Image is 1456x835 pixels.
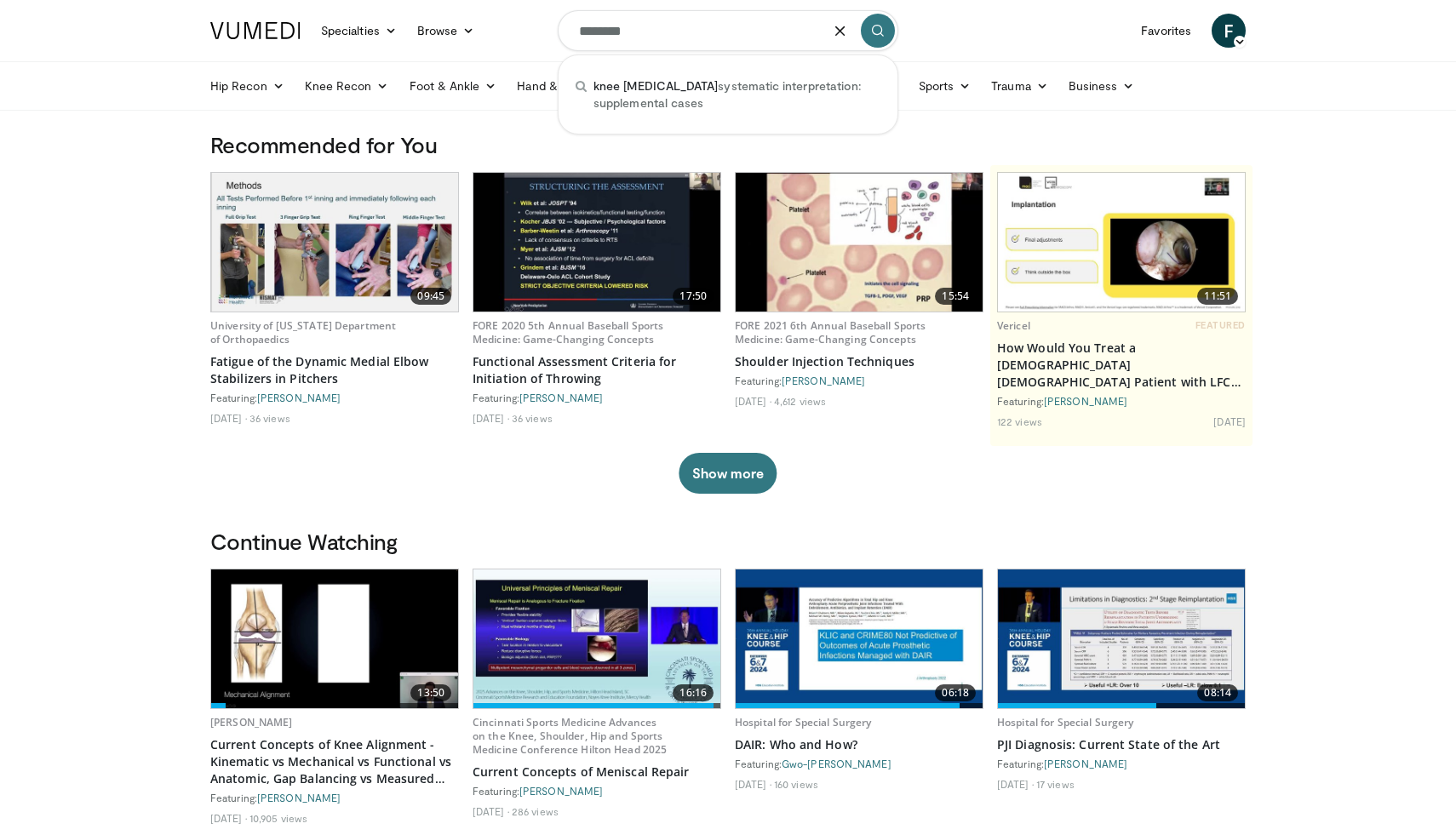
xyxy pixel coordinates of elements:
img: ab6dcc5e-23fe-4b2c-862c-91d6e6d499b4.620x360_q85_upscale.jpg [211,569,458,708]
a: FORE 2020 5th Annual Baseball Sports Medicine: Game-Changing Concepts [473,318,663,346]
li: 160 views [774,777,818,791]
a: Knee Recon [295,69,399,103]
a: 13:50 [211,569,458,708]
a: [PERSON_NAME] [257,792,341,804]
a: Favorites [1131,14,1201,48]
a: Foot & Ankle [399,69,507,103]
img: 62f325f7-467e-4e39-9fa8-a2cb7d050ecd.620x360_q85_upscale.jpg [998,173,1245,312]
a: How Would You Treat a [DEMOGRAPHIC_DATA] [DEMOGRAPHIC_DATA] Patient with LFC Defect and Partial A... [997,340,1246,391]
li: [DATE] [735,394,771,408]
div: Featuring: [997,757,1246,770]
a: 06:18 [736,569,983,708]
div: Featuring: [735,374,983,387]
img: c698ba4d-ad86-45f2-8a73-908009c22ee4.620x360_q85_upscale.jpg [211,173,458,312]
span: 13:50 [410,684,451,701]
img: b81f3968-a1a9-4968-9293-0ba0b196d9df.620x360_q85_upscale.jpg [473,569,720,708]
h3: Continue Watching [210,528,1246,555]
span: 09:45 [410,288,451,305]
a: Hospital for Special Surgery [735,715,871,729]
a: 08:14 [998,569,1245,708]
a: Browse [407,14,485,48]
a: Business [1058,69,1145,103]
a: [PERSON_NAME] [257,392,341,403]
li: 4,612 views [774,394,826,408]
h3: Recommended for You [210,131,1246,158]
img: 6564dfed-2717-451f-9b51-ba41db293b03.620x360_q85_upscale.jpg [736,173,983,312]
a: Fatigue of the Dynamic Medial Elbow Stabilizers in Pitchers [210,353,459,387]
li: [DATE] [997,777,1034,791]
input: Search topics, interventions [558,10,898,51]
div: Featuring: [735,757,983,770]
li: 36 views [249,411,290,425]
div: Featuring: [210,391,459,404]
a: [PERSON_NAME] [519,392,603,403]
div: Featuring: [210,791,459,804]
a: [PERSON_NAME] [782,375,865,386]
span: 16:16 [673,684,714,701]
a: 16:16 [473,569,720,708]
li: [DATE] [210,811,247,825]
a: Current Concepts of Meniscal Repair [473,764,721,781]
div: Featuring: [473,784,721,798]
a: Current Concepts of Knee Alignment - Kinematic vs Mechanical vs Functional vs Anatomic, Gap Balan... [210,736,459,787]
a: Trauma [981,69,1058,103]
a: Hand & Wrist [507,69,616,103]
li: 122 views [997,415,1042,428]
li: [DATE] [473,804,509,818]
a: Gwo-[PERSON_NAME] [782,758,891,769]
span: knee [MEDICAL_DATA] [593,78,718,93]
span: 15:54 [935,288,976,305]
a: Vericel [997,318,1030,333]
li: [DATE] [735,777,771,791]
a: [PERSON_NAME] [519,785,603,797]
a: [PERSON_NAME] [1044,758,1127,769]
a: FORE 2021 6th Annual Baseball Sports Medicine: Game-Changing Concepts [735,318,926,346]
div: Featuring: [473,391,721,404]
a: Specialties [311,14,407,48]
a: 15:54 [736,173,983,312]
li: 36 views [512,411,553,425]
a: [PERSON_NAME] [1044,395,1127,407]
a: University of [US_STATE] Department of Orthopaedics [210,318,396,346]
img: 236b2457-6dcf-424d-9399-0c71ecc494ad.620x360_q85_upscale.jpg [998,569,1245,708]
img: deca66d0-6469-411e-9677-76bb55bdd2da.620x360_q85_upscale.jpg [473,173,720,312]
a: 11:51 [998,173,1245,312]
span: 08:14 [1197,684,1238,701]
img: f77919c9-af08-4e23-8f8a-c45998dd77cc.620x360_q85_upscale.jpg [736,569,983,708]
a: Cincinnati Sports Medicine Advances on the Knee, Shoulder, Hip and Sports Medicine Conference Hil... [473,715,667,757]
span: 17:50 [673,288,714,305]
a: Functional Assessment Criteria for Initiation of Throwing [473,353,721,387]
a: Hip Recon [200,69,295,103]
li: 10,905 views [249,811,307,825]
a: Sports [909,69,982,103]
a: Shoulder Injection Techniques [735,353,983,370]
li: 17 views [1036,777,1075,791]
span: FEATURED [1195,319,1246,331]
li: 286 views [512,804,559,818]
a: 17:50 [473,173,720,312]
a: DAIR: Who and How? [735,736,983,753]
span: systematic interpretation: supplemental cases [593,77,880,112]
img: VuMedi Logo [210,22,301,39]
a: PJI Diagnosis: Current State of the Art [997,736,1246,753]
span: 06:18 [935,684,976,701]
a: [PERSON_NAME] [210,715,293,729]
a: F [1212,14,1246,48]
span: 11:51 [1197,288,1238,305]
li: [DATE] [1213,415,1246,428]
li: [DATE] [210,411,247,425]
li: [DATE] [473,411,509,425]
div: Featuring: [997,394,1246,408]
a: Hospital for Special Surgery [997,715,1133,729]
a: 09:45 [211,173,458,312]
button: Show more [679,453,777,494]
